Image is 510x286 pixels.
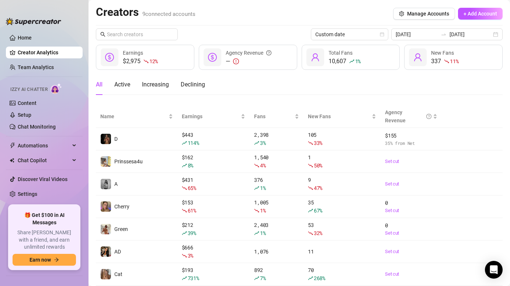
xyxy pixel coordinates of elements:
[308,208,313,213] span: rise
[182,163,187,168] span: rise
[308,131,376,147] div: 105
[142,11,195,17] span: 9 connected accounts
[260,207,266,214] span: 1 %
[143,59,149,64] span: fall
[96,80,103,89] div: All
[101,269,111,279] img: Cat
[182,185,187,191] span: fall
[254,208,259,213] span: fall
[254,221,299,237] div: 2,403
[444,59,449,64] span: fall
[308,112,370,120] span: New Fans
[380,32,384,37] span: calendar
[308,276,313,281] span: rise
[226,57,271,66] div: —
[100,112,167,120] span: Name
[182,198,246,215] div: $ 153
[431,50,454,56] span: New Fans
[101,156,111,167] img: Prinssesa4u
[308,231,313,236] span: fall
[314,139,322,146] span: 33 %
[105,53,114,62] span: dollar-circle
[385,248,437,255] a: Set cut
[182,176,246,192] div: $ 431
[188,162,193,169] span: 8 %
[254,140,259,146] span: rise
[18,140,70,151] span: Automations
[385,180,437,188] a: Set cut
[188,229,196,236] span: 39 %
[329,50,353,56] span: Total Fans
[385,108,431,125] div: Agency Revenue
[385,158,437,165] a: Set cut
[182,153,246,170] div: $ 162
[13,212,76,226] span: 🎁 Get $100 in AI Messages
[51,83,62,94] img: AI Chatter
[123,57,158,66] div: $2,975
[413,53,422,62] span: user
[182,231,187,236] span: rise
[254,112,293,120] span: Fans
[385,229,437,237] a: Set cut
[30,257,51,263] span: Earn now
[18,35,32,41] a: Home
[182,112,240,120] span: Earnings
[311,53,320,62] span: user
[10,158,14,163] img: Chat Copilot
[385,140,437,147] span: 35 % from Net
[254,266,299,282] div: 892
[101,179,111,189] img: A
[431,57,458,66] div: 337
[182,131,246,147] div: $ 443
[308,185,313,191] span: fall
[18,124,56,130] a: Chat Monitoring
[441,31,447,37] span: swap-right
[101,224,111,234] img: Green
[182,276,187,281] span: rise
[10,86,48,93] span: Izzy AI Chatter
[114,226,128,232] span: Green
[177,105,250,128] th: Earnings
[188,252,193,259] span: 3 %
[308,153,376,170] div: 1
[123,50,143,56] span: Earnings
[13,254,76,266] button: Earn nowarrow-right
[314,275,325,282] span: 268 %
[182,244,246,260] div: $ 666
[260,162,266,169] span: 4 %
[18,47,77,58] a: Creator Analytics
[458,8,503,20] button: + Add Account
[96,105,177,128] th: Name
[250,105,303,128] th: Fans
[233,58,239,64] span: exclamation-circle
[114,80,130,89] div: Active
[254,185,259,191] span: rise
[114,204,129,210] span: Cherry
[385,199,437,214] div: 0
[303,105,381,128] th: New Fans
[101,134,111,144] img: D
[18,112,31,118] a: Setup
[399,11,404,16] span: setting
[441,31,447,37] span: to
[385,270,437,278] a: Set cut
[18,100,37,106] a: Content
[254,153,299,170] div: 1,540
[182,140,187,146] span: rise
[308,163,313,168] span: fall
[182,221,246,237] div: $ 212
[101,201,111,212] img: Cherry
[181,80,205,89] div: Declining
[260,184,266,191] span: 1 %
[101,246,111,257] img: AD
[450,58,458,65] span: 11 %
[6,18,61,25] img: logo-BBDzfeDw.svg
[407,11,449,17] span: Manage Accounts
[114,136,118,142] span: D
[254,163,259,168] span: fall
[96,5,195,19] h2: Creators
[308,140,313,146] span: fall
[18,154,70,166] span: Chat Copilot
[114,271,122,277] span: Cat
[314,162,322,169] span: 50 %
